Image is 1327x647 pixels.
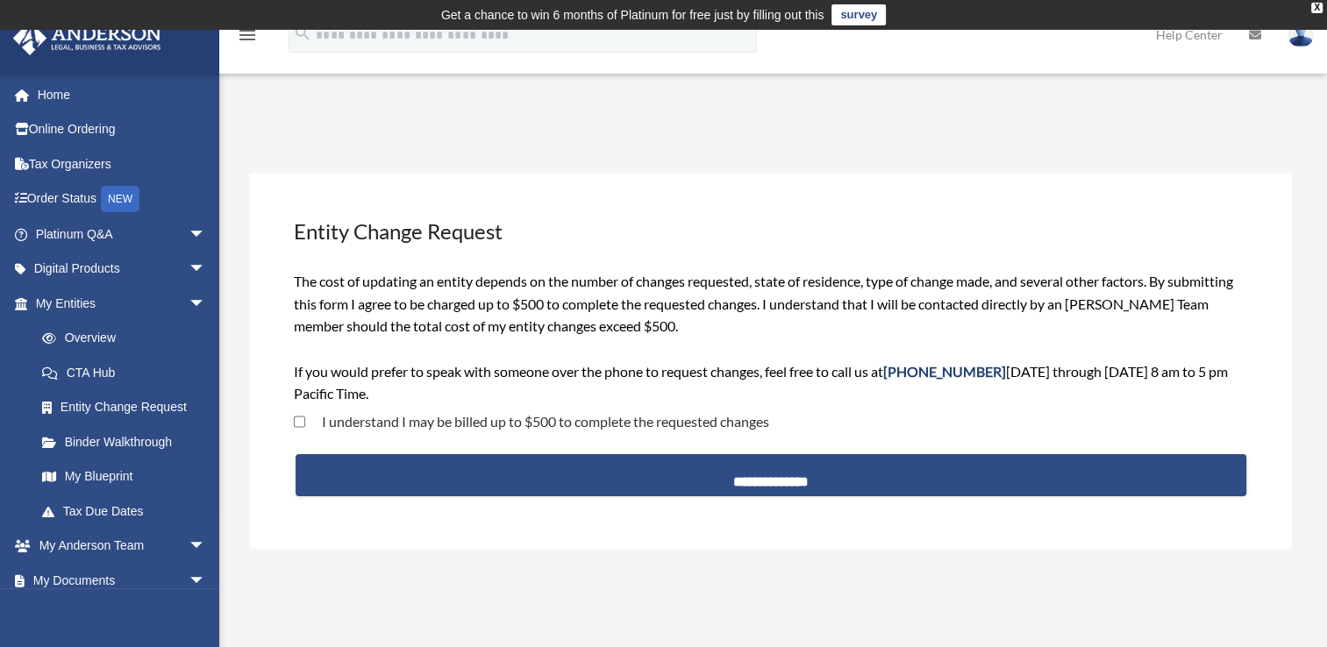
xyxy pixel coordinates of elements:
a: Tax Organizers [12,146,232,181]
img: User Pic [1288,22,1314,47]
i: menu [237,25,258,46]
a: Overview [25,321,232,356]
a: Digital Productsarrow_drop_down [12,252,232,287]
span: arrow_drop_down [189,563,224,599]
a: CTA Hub [25,355,232,390]
i: search [293,24,312,43]
span: [PHONE_NUMBER] [883,363,1006,380]
div: NEW [101,186,139,212]
h3: Entity Change Request [292,215,1251,248]
div: Get a chance to win 6 months of Platinum for free just by filling out this [441,4,824,25]
a: Order StatusNEW [12,181,232,217]
a: Home [12,77,232,112]
div: close [1311,3,1323,13]
span: arrow_drop_down [189,286,224,322]
a: survey [831,4,886,25]
a: Platinum Q&Aarrow_drop_down [12,217,232,252]
a: Online Ordering [12,112,232,147]
a: Binder Walkthrough [25,424,232,459]
span: The cost of updating an entity depends on the number of changes requested, state of residence, ty... [294,273,1233,402]
a: Tax Due Dates [25,494,232,529]
a: My Anderson Teamarrow_drop_down [12,529,232,564]
label: I understand I may be billed up to $500 to complete the requested changes [305,415,769,429]
a: My Blueprint [25,459,232,494]
a: Entity Change Request [25,390,224,425]
span: arrow_drop_down [189,252,224,288]
span: arrow_drop_down [189,529,224,565]
a: My Entitiesarrow_drop_down [12,286,232,321]
a: My Documentsarrow_drop_down [12,563,232,598]
span: arrow_drop_down [189,217,224,252]
img: Anderson Advisors Platinum Portal [8,21,167,55]
a: menu [237,31,258,46]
